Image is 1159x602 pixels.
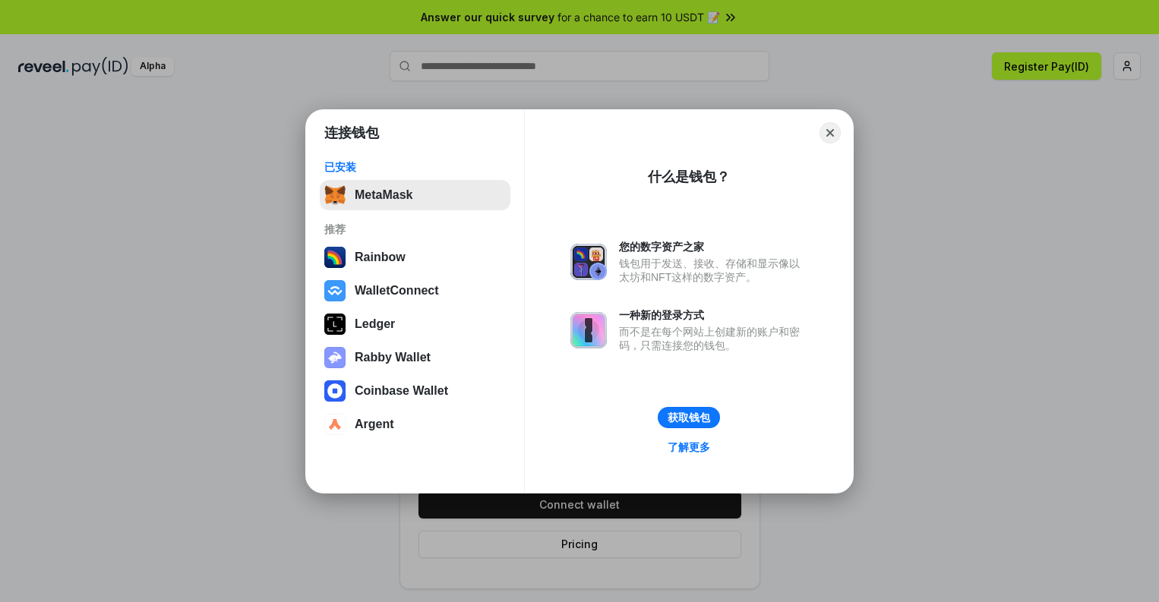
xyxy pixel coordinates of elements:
img: svg+xml,%3Csvg%20width%3D%2228%22%20height%3D%2228%22%20viewBox%3D%220%200%2028%2028%22%20fill%3D... [324,280,346,301]
div: WalletConnect [355,284,439,298]
div: Argent [355,418,394,431]
div: Ledger [355,317,395,331]
img: svg+xml,%3Csvg%20xmlns%3D%22http%3A%2F%2Fwww.w3.org%2F2000%2Fsvg%22%20fill%3D%22none%22%20viewBox... [324,347,346,368]
img: svg+xml,%3Csvg%20xmlns%3D%22http%3A%2F%2Fwww.w3.org%2F2000%2Fsvg%22%20width%3D%2228%22%20height%3... [324,314,346,335]
div: 而不是在每个网站上创建新的账户和密码，只需连接您的钱包。 [619,325,807,352]
div: 一种新的登录方式 [619,308,807,322]
img: svg+xml,%3Csvg%20width%3D%22120%22%20height%3D%22120%22%20viewBox%3D%220%200%20120%20120%22%20fil... [324,247,346,268]
button: Rabby Wallet [320,342,510,373]
button: Coinbase Wallet [320,376,510,406]
div: 您的数字资产之家 [619,240,807,254]
button: Ledger [320,309,510,339]
div: Rainbow [355,251,406,264]
h1: 连接钱包 [324,124,379,142]
img: svg+xml,%3Csvg%20fill%3D%22none%22%20height%3D%2233%22%20viewBox%3D%220%200%2035%2033%22%20width%... [324,184,346,206]
div: Coinbase Wallet [355,384,448,398]
button: 获取钱包 [658,407,720,428]
div: 什么是钱包？ [648,168,730,186]
div: 推荐 [324,222,506,236]
img: svg+xml,%3Csvg%20width%3D%2228%22%20height%3D%2228%22%20viewBox%3D%220%200%2028%2028%22%20fill%3D... [324,380,346,402]
img: svg+xml,%3Csvg%20xmlns%3D%22http%3A%2F%2Fwww.w3.org%2F2000%2Fsvg%22%20fill%3D%22none%22%20viewBox... [570,244,607,280]
button: MetaMask [320,180,510,210]
div: Rabby Wallet [355,351,431,364]
div: 钱包用于发送、接收、存储和显示像以太坊和NFT这样的数字资产。 [619,257,807,284]
button: WalletConnect [320,276,510,306]
img: svg+xml,%3Csvg%20width%3D%2228%22%20height%3D%2228%22%20viewBox%3D%220%200%2028%2028%22%20fill%3D... [324,414,346,435]
div: MetaMask [355,188,412,202]
button: Argent [320,409,510,440]
div: 了解更多 [668,440,710,454]
a: 了解更多 [658,437,719,457]
div: 已安装 [324,160,506,174]
button: Close [820,122,841,143]
img: svg+xml,%3Csvg%20xmlns%3D%22http%3A%2F%2Fwww.w3.org%2F2000%2Fsvg%22%20fill%3D%22none%22%20viewBox... [570,312,607,348]
div: 获取钱包 [668,411,710,424]
button: Rainbow [320,242,510,273]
